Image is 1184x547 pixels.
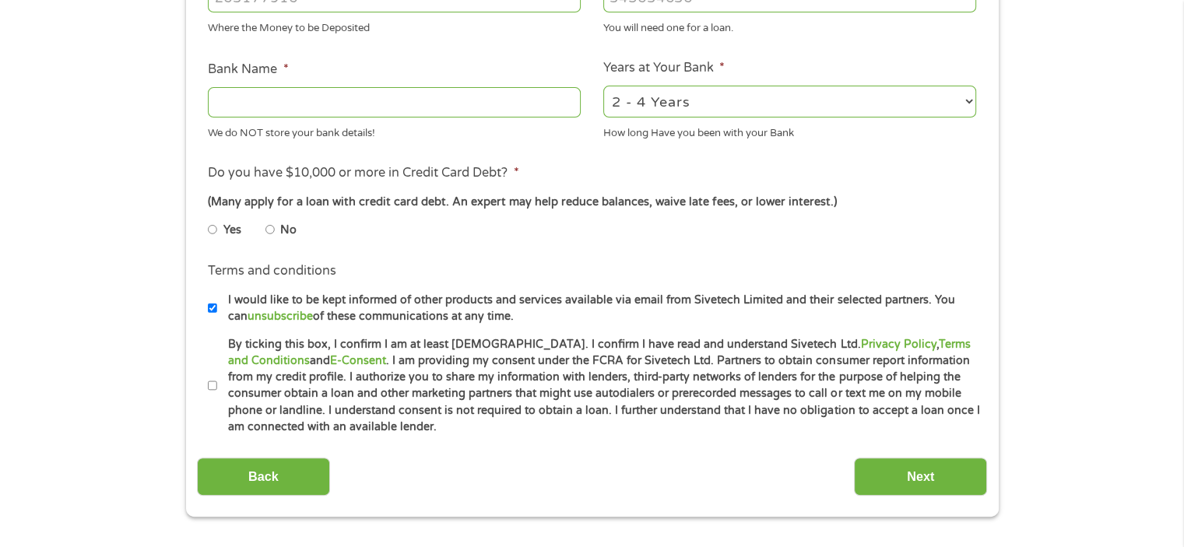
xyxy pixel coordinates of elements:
[217,336,981,436] label: By ticking this box, I confirm I am at least [DEMOGRAPHIC_DATA]. I confirm I have read and unders...
[208,165,518,181] label: Do you have $10,000 or more in Credit Card Debt?
[228,338,970,367] a: Terms and Conditions
[223,222,241,239] label: Yes
[208,61,288,78] label: Bank Name
[854,458,987,496] input: Next
[208,263,336,279] label: Terms and conditions
[197,458,330,496] input: Back
[330,354,386,367] a: E-Consent
[248,310,313,323] a: unsubscribe
[603,16,976,37] div: You will need one for a loan.
[208,16,581,37] div: Where the Money to be Deposited
[603,60,725,76] label: Years at Your Bank
[280,222,297,239] label: No
[603,120,976,141] div: How long Have you been with your Bank
[208,120,581,141] div: We do NOT store your bank details!
[208,194,975,211] div: (Many apply for a loan with credit card debt. An expert may help reduce balances, waive late fees...
[860,338,936,351] a: Privacy Policy
[217,292,981,325] label: I would like to be kept informed of other products and services available via email from Sivetech...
